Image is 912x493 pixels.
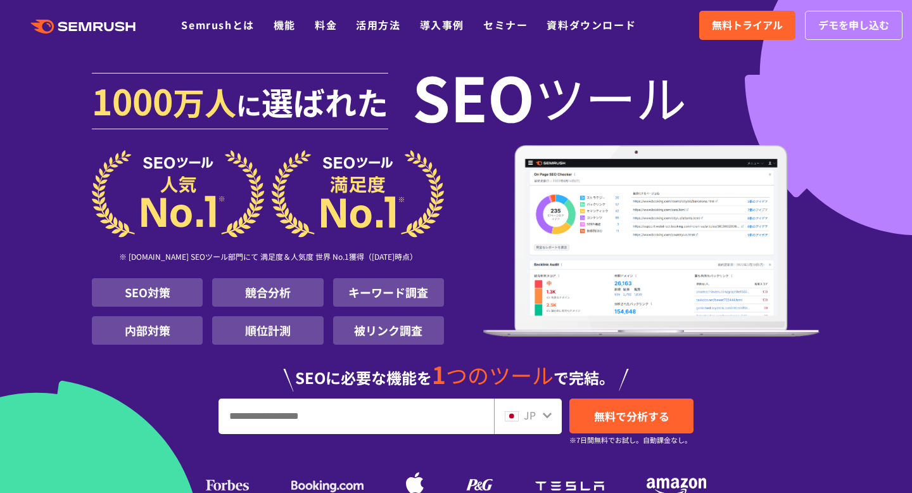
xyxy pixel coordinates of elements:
span: で完結。 [554,366,614,388]
li: 順位計測 [212,316,323,345]
li: 被リンク調査 [333,316,444,345]
span: 無料トライアル [712,17,783,34]
a: セミナー [483,17,528,32]
span: JP [524,407,536,423]
a: 料金 [315,17,337,32]
a: 活用方法 [356,17,400,32]
span: 1000 [92,75,173,125]
a: 無料トライアル [699,11,795,40]
li: 競合分析 [212,278,323,307]
span: 選ばれた [262,79,388,124]
span: デモを申し込む [818,17,889,34]
span: 1 [432,357,446,391]
a: 資料ダウンロード [547,17,636,32]
a: 無料で分析する [569,399,693,433]
a: 機能 [274,17,296,32]
li: SEO対策 [92,278,203,307]
li: 内部対策 [92,316,203,345]
span: に [236,86,262,123]
small: ※7日間無料でお試し。自動課金なし。 [569,434,692,446]
a: 導入事例 [420,17,464,32]
input: URL、キーワードを入力してください [219,399,493,433]
span: ツール [535,71,687,122]
li: キーワード調査 [333,278,444,307]
span: SEO [412,71,535,122]
a: Semrushとは [181,17,254,32]
span: 万人 [173,79,236,124]
span: 無料で分析する [594,408,669,424]
div: SEOに必要な機能を [92,350,820,392]
a: デモを申し込む [805,11,902,40]
span: つのツール [446,359,554,390]
div: ※ [DOMAIN_NAME] SEOツール部門にて 満足度＆人気度 世界 No.1獲得（[DATE]時点） [92,238,444,278]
